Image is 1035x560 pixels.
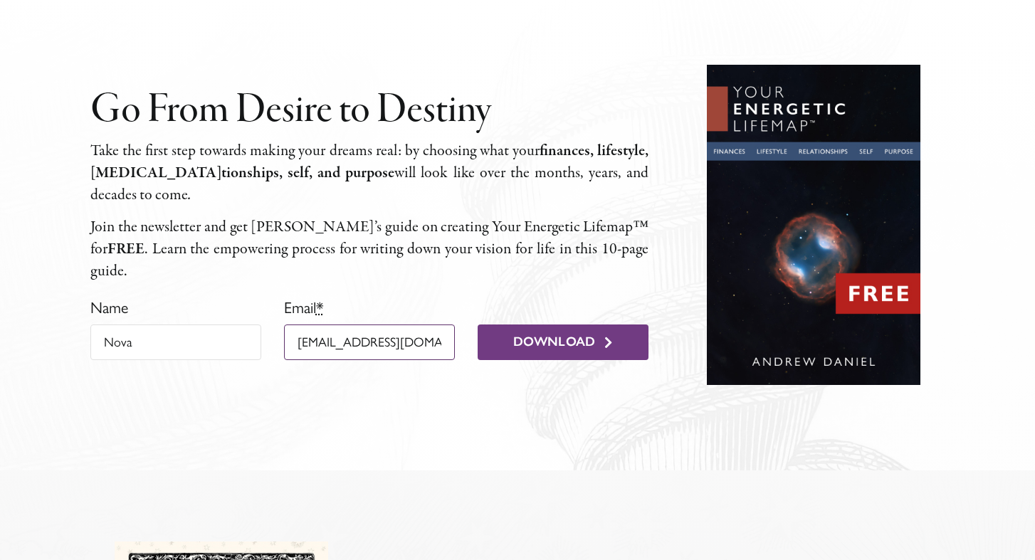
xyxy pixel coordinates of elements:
button: Download [478,324,649,360]
label: Email [284,298,324,317]
p: Take the first step towards mak­ing your dreams real: by choos­ing what your will look like over ... [90,140,648,206]
i: . [188,184,191,206]
b: FREE [107,238,145,260]
label: Name [90,298,128,317]
abbr: required [316,298,324,317]
input: youremail@gmail.com * [284,324,456,360]
p: Join the newslet­ter and get [PERSON_NAME]’s guide on cre­at­ing Your Energetic Lifemap™ for . Le... [90,216,648,282]
h2: Go From Desire to Destiny [90,89,648,133]
b: finances, lifestyle, [MEDICAL_DATA]­tion­ships, self, and pur­pose [90,140,648,184]
span: Download [513,334,596,350]
a: awaken-to-your-true-self-andrew-daniel-cover-gold-nautilus-book-award-25 [115,539,328,560]
img: energetic-lifemap-6x9-andrew-daniel-free-ebook [707,65,920,385]
input: Your Name [90,324,262,360]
